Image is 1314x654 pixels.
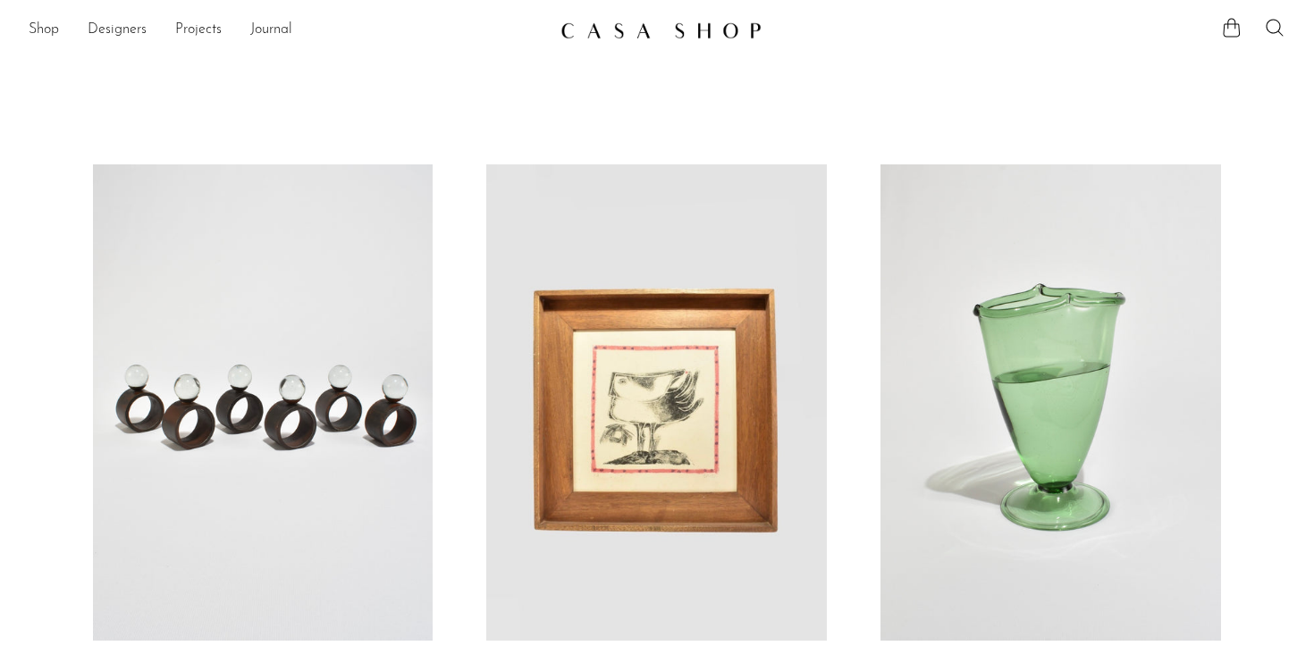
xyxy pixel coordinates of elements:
a: Projects [175,19,222,42]
a: Designers [88,19,147,42]
nav: Desktop navigation [29,15,546,46]
ul: NEW HEADER MENU [29,15,546,46]
a: Shop [29,19,59,42]
a: Journal [250,19,292,42]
